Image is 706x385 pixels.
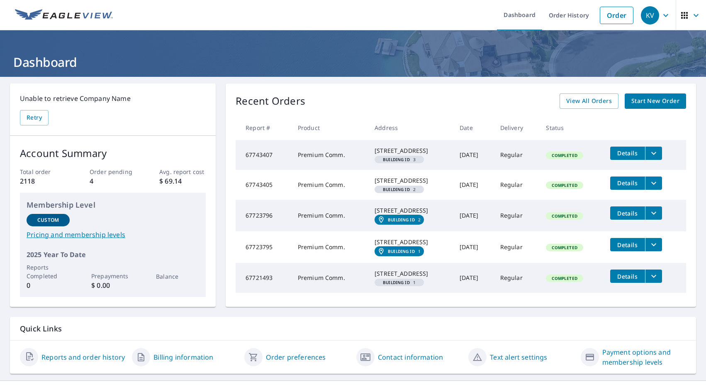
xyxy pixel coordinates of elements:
[615,241,640,249] span: Details
[291,200,368,231] td: Premium Comm.
[236,93,305,109] p: Recent Orders
[159,176,206,186] p: $ 69.14
[453,263,494,293] td: [DATE]
[90,176,136,186] p: 4
[291,231,368,263] td: Premium Comm.
[494,200,540,231] td: Regular
[291,115,368,140] th: Product
[645,206,662,220] button: filesDropdownBtn-67723796
[383,187,410,191] em: Building ID
[27,250,199,260] p: 2025 Year To Date
[645,147,662,160] button: filesDropdownBtn-67743407
[600,7,633,24] a: Order
[90,167,136,176] p: Order pending
[375,215,424,225] a: Building ID2
[27,113,42,123] span: Retry
[375,238,446,246] div: [STREET_ADDRESS]
[631,96,679,106] span: Start New Order
[236,140,291,170] td: 67743407
[610,270,645,283] button: detailsBtn-67721493
[494,140,540,170] td: Regular
[610,177,645,190] button: detailsBtn-67743405
[610,206,645,220] button: detailsBtn-67723796
[645,238,662,251] button: filesDropdownBtn-67723795
[494,170,540,200] td: Regular
[490,352,547,362] a: Text alert settings
[494,115,540,140] th: Delivery
[236,263,291,293] td: 67721493
[236,200,291,231] td: 67723796
[20,110,49,125] button: Retry
[388,249,415,254] em: Building ID
[91,280,134,290] p: $ 0.00
[236,231,291,263] td: 67723795
[383,280,410,284] em: Building ID
[610,147,645,160] button: detailsBtn-67743407
[547,182,582,188] span: Completed
[375,147,446,155] div: [STREET_ADDRESS]
[494,263,540,293] td: Regular
[610,238,645,251] button: detailsBtn-67723795
[453,140,494,170] td: [DATE]
[378,187,421,191] span: 2
[615,209,640,217] span: Details
[615,179,640,187] span: Details
[625,93,686,109] a: Start New Order
[453,200,494,231] td: [DATE]
[547,245,582,250] span: Completed
[547,152,582,158] span: Completed
[20,167,66,176] p: Total order
[27,280,70,290] p: 0
[375,206,446,215] div: [STREET_ADDRESS]
[547,213,582,219] span: Completed
[453,170,494,200] td: [DATE]
[566,96,612,106] span: View All Orders
[159,167,206,176] p: Avg. report cost
[27,199,199,211] p: Membership Level
[378,280,421,284] span: 1
[378,157,421,162] span: 3
[539,115,603,140] th: Status
[375,177,446,185] div: [STREET_ADDRESS]
[236,170,291,200] td: 67743405
[388,217,415,222] em: Building ID
[20,176,66,186] p: 2118
[153,352,213,362] a: Billing information
[27,263,70,280] p: Reports Completed
[291,263,368,293] td: Premium Comm.
[453,231,494,263] td: [DATE]
[27,230,199,240] a: Pricing and membership levels
[20,93,206,103] p: Unable to retrieve Company Name
[291,170,368,200] td: Premium Comm.
[37,216,59,224] p: Custom
[368,115,453,140] th: Address
[20,146,206,161] p: Account Summary
[20,324,686,334] p: Quick Links
[602,347,686,367] a: Payment options and membership levels
[641,6,659,25] div: KV
[291,140,368,170] td: Premium Comm.
[375,270,446,278] div: [STREET_ADDRESS]
[236,115,291,140] th: Report #
[41,352,125,362] a: Reports and order history
[494,231,540,263] td: Regular
[645,270,662,283] button: filesDropdownBtn-67721493
[266,352,326,362] a: Order preferences
[645,177,662,190] button: filesDropdownBtn-67743405
[547,275,582,281] span: Completed
[15,9,113,22] img: EV Logo
[375,246,424,256] a: Building ID1
[615,272,640,280] span: Details
[453,115,494,140] th: Date
[156,272,199,281] p: Balance
[615,149,640,157] span: Details
[91,272,134,280] p: Prepayments
[10,54,696,71] h1: Dashboard
[383,157,410,162] em: Building ID
[378,352,443,362] a: Contact information
[560,93,618,109] a: View All Orders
